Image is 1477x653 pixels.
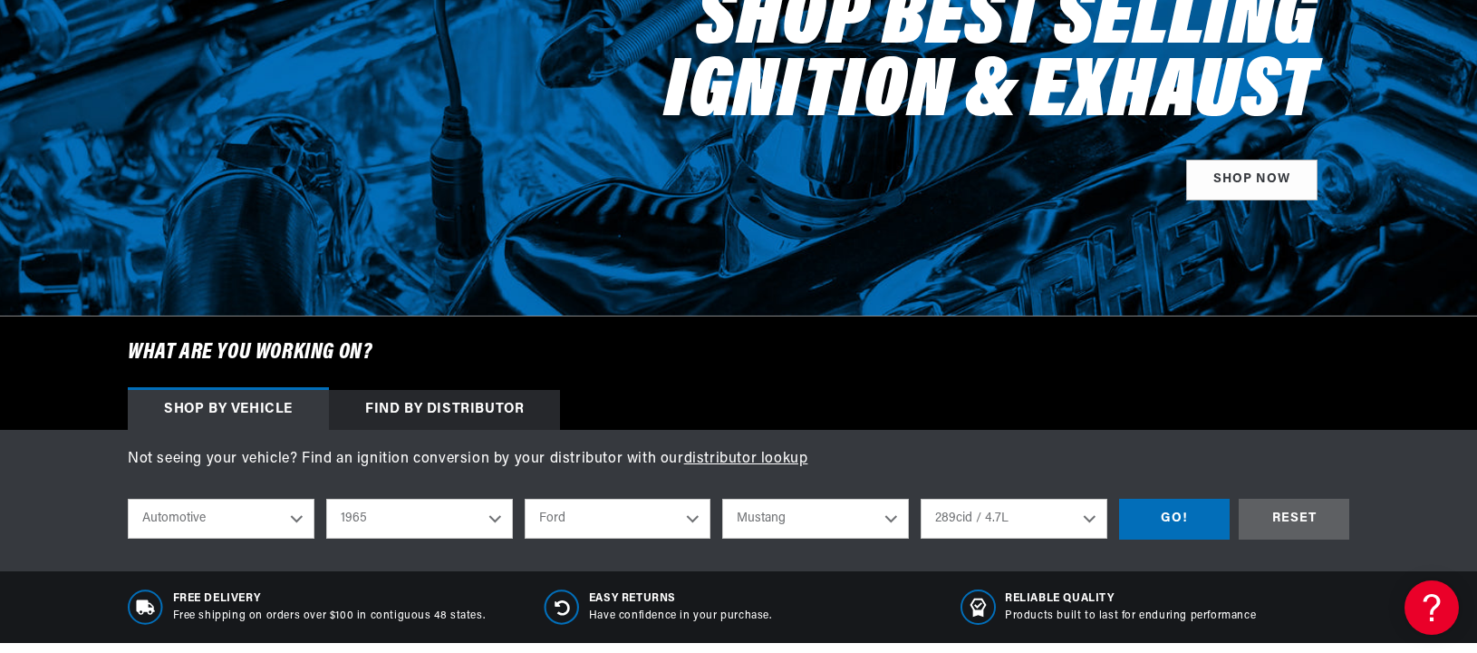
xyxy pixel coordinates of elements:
p: Have confidence in your purchase. [589,609,772,624]
div: Find by Distributor [329,390,560,430]
span: Easy Returns [589,591,772,607]
h6: What are you working on? [82,317,1395,389]
div: Shop by vehicle [128,390,329,430]
span: Free Delivery [173,591,486,607]
select: Ride Type [128,499,314,539]
span: RELIABLE QUALITY [1005,591,1256,607]
p: Products built to last for enduring performance [1005,609,1256,624]
div: GO! [1119,499,1230,540]
p: Free shipping on orders over $100 in contiguous 48 states. [173,609,486,624]
select: Make [525,499,711,539]
a: distributor lookup [684,452,808,466]
p: Not seeing your vehicle? Find an ignition conversion by your distributor with our [128,448,1349,472]
div: RESET [1239,499,1349,540]
select: Engine [921,499,1107,539]
select: Model [722,499,909,539]
a: SHOP NOW [1186,160,1318,200]
select: Year [326,499,513,539]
